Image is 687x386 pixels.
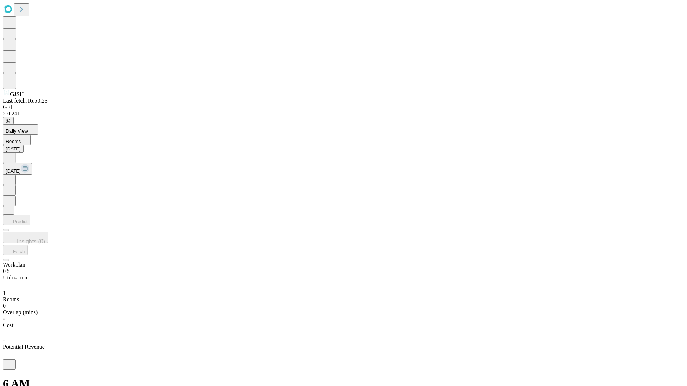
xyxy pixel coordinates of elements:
span: - [3,316,5,322]
span: GJSH [10,91,24,97]
button: [DATE] [3,163,32,175]
button: Rooms [3,135,31,145]
span: Utilization [3,274,27,281]
span: Rooms [6,139,21,144]
span: 0% [3,268,10,274]
span: Workplan [3,262,25,268]
span: Cost [3,322,13,328]
span: @ [6,118,11,123]
span: 1 [3,290,6,296]
button: Fetch [3,245,28,255]
span: [DATE] [6,168,21,174]
span: Rooms [3,296,19,302]
button: Predict [3,215,30,225]
span: Potential Revenue [3,344,45,350]
div: GEI [3,104,684,110]
button: Daily View [3,124,38,135]
span: Last fetch: 16:50:23 [3,98,48,104]
button: @ [3,117,14,124]
button: [DATE] [3,145,24,153]
div: 2.0.241 [3,110,684,117]
span: - [3,337,5,343]
span: Overlap (mins) [3,309,38,315]
button: Insights (0) [3,232,48,243]
span: Daily View [6,128,28,134]
span: Insights (0) [17,238,45,244]
span: 0 [3,303,6,309]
